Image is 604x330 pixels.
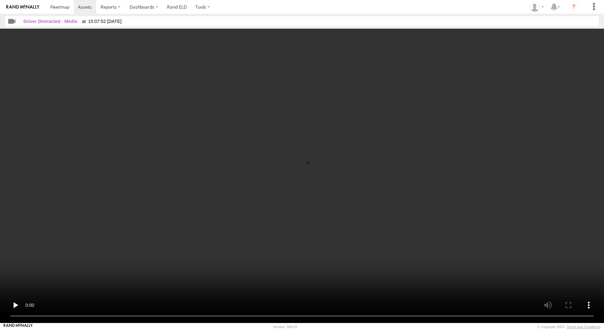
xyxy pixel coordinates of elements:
[24,19,78,24] span: Driver Distracted - Media
[537,325,600,329] div: © Copyright 2025 -
[569,2,579,12] i: ?
[528,2,546,12] div: Gene Roberts
[82,19,122,24] span: 15:07:52 [DATE]
[6,5,39,9] img: rand-logo.svg
[273,325,297,329] div: Version: 309.01
[4,324,33,330] a: Visit our Website
[567,325,600,329] a: Terms and Conditions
